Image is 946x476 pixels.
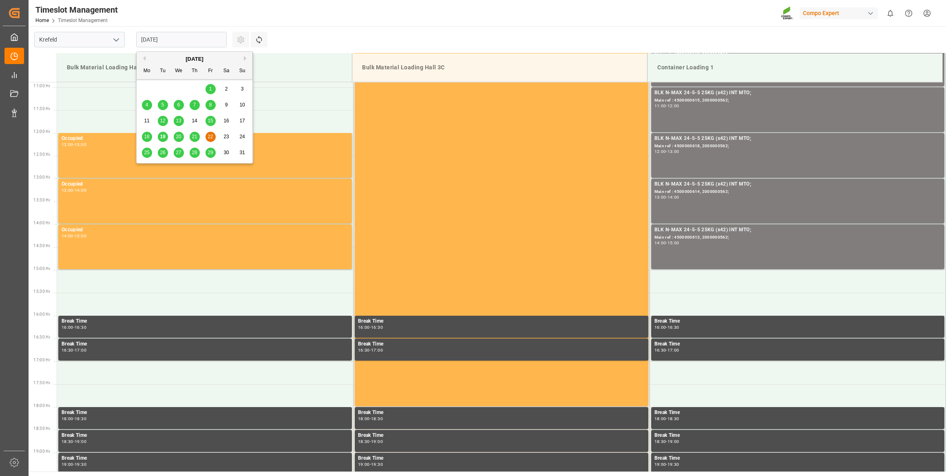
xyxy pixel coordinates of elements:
div: Choose Saturday, August 30th, 2025 [221,148,232,158]
div: Choose Tuesday, August 5th, 2025 [158,100,168,110]
div: 13:00 [75,143,86,146]
div: Choose Friday, August 29th, 2025 [206,148,216,158]
div: Main ref : 4500000613, 2000000562; [654,234,942,241]
div: - [666,325,667,329]
div: 18:30 [62,440,73,443]
span: 11:00 Hr [33,84,50,88]
img: Screenshot%202023-09-29%20at%2010.02.21.png_1712312052.png [781,6,794,20]
div: Choose Thursday, August 28th, 2025 [190,148,200,158]
div: Bulk Material Loading Hall 3C [359,60,641,75]
div: 18:30 [668,417,679,421]
div: - [370,348,371,352]
span: 11 [144,118,149,124]
div: Break Time [358,409,645,417]
div: 14:00 [62,234,73,238]
button: Previous Month [141,56,146,61]
div: - [370,417,371,421]
div: Choose Saturday, August 2nd, 2025 [221,84,232,94]
span: 17:00 Hr [33,358,50,362]
button: Next Month [244,56,249,61]
span: 28 [192,150,197,155]
div: - [73,143,75,146]
div: 13:00 [668,150,679,153]
div: Break Time [358,454,645,463]
div: Break Time [62,317,349,325]
div: Break Time [654,454,942,463]
div: BLK N-MAX 24-5-5 25KG (x42) INT MTO; [654,180,942,188]
span: 13:30 Hr [33,198,50,202]
button: open menu [110,33,122,46]
div: Occupied [62,135,349,143]
div: 18:30 [654,440,666,443]
div: - [666,440,667,443]
span: 20 [176,134,181,139]
div: Container Loading 1 [654,60,936,75]
div: - [73,234,75,238]
div: Choose Monday, August 4th, 2025 [142,100,152,110]
div: We [174,66,184,76]
div: - [370,463,371,466]
span: 30 [223,150,229,155]
div: Break Time [358,432,645,440]
div: 16:30 [62,348,73,352]
div: Break Time [62,432,349,440]
div: 16:00 [654,325,666,329]
div: 19:30 [371,463,383,466]
div: 19:30 [75,463,86,466]
div: Choose Friday, August 8th, 2025 [206,100,216,110]
span: 12:00 Hr [33,129,50,134]
div: Choose Sunday, August 10th, 2025 [237,100,248,110]
div: Mo [142,66,152,76]
span: 15:00 Hr [33,266,50,271]
div: Choose Tuesday, August 26th, 2025 [158,148,168,158]
div: 19:00 [62,463,73,466]
div: Bulk Material Loading Hall 1 [64,60,345,75]
div: 13:00 [62,188,73,192]
button: show 0 new notifications [881,4,900,22]
div: Tu [158,66,168,76]
input: DD.MM.YYYY [136,32,227,47]
div: 19:00 [371,440,383,443]
span: 13:00 Hr [33,175,50,179]
div: 19:00 [75,440,86,443]
div: Choose Monday, August 11th, 2025 [142,116,152,126]
div: - [666,348,667,352]
div: - [370,440,371,443]
span: 6 [177,102,180,108]
span: 16 [223,118,229,124]
div: Choose Sunday, August 24th, 2025 [237,132,248,142]
span: 11:30 Hr [33,106,50,111]
div: - [370,325,371,329]
span: 19 [160,134,165,139]
div: 17:00 [75,348,86,352]
span: 25 [144,150,149,155]
div: Choose Saturday, August 9th, 2025 [221,100,232,110]
div: BLK N-MAX 24-5-5 25KG (x42) INT MTO; [654,226,942,234]
div: Break Time [654,340,942,348]
div: 12:00 [62,143,73,146]
div: - [666,463,667,466]
div: - [666,417,667,421]
span: 5 [161,102,164,108]
div: Choose Friday, August 15th, 2025 [206,116,216,126]
div: Compo Expert [800,7,878,19]
span: 15:30 Hr [33,289,50,294]
div: 18:30 [75,417,86,421]
span: 14:00 Hr [33,221,50,225]
span: 9 [225,102,228,108]
div: 19:00 [358,463,370,466]
div: 12:00 [668,104,679,108]
div: Choose Wednesday, August 6th, 2025 [174,100,184,110]
div: 19:30 [668,463,679,466]
span: 26 [160,150,165,155]
div: Choose Monday, August 25th, 2025 [142,148,152,158]
div: - [73,348,75,352]
div: Choose Tuesday, August 19th, 2025 [158,132,168,142]
span: 12:30 Hr [33,152,50,157]
div: - [666,104,667,108]
div: Choose Wednesday, August 20th, 2025 [174,132,184,142]
span: 18:00 Hr [33,403,50,408]
span: 14:30 Hr [33,244,50,248]
div: - [73,188,75,192]
div: Break Time [62,340,349,348]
